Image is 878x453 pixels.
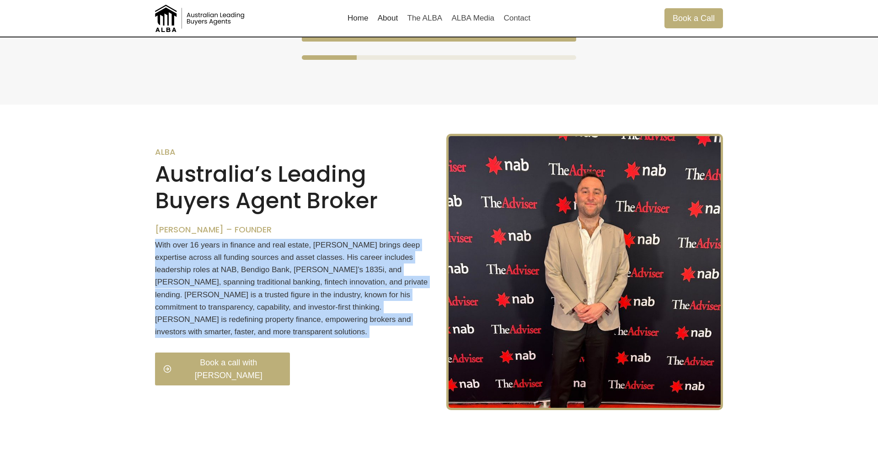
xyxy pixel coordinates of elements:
img: Australian Leading Buyers Agents [155,5,246,32]
h6: [PERSON_NAME] – Founder [155,225,432,235]
a: Home [343,7,373,29]
h2: Australia’s Leading Buyers Agent Broker [155,161,432,214]
span: Book a call with [PERSON_NAME] [176,356,282,383]
a: ALBA Media [447,7,499,29]
a: About [373,7,403,29]
a: Book a call with [PERSON_NAME] [155,353,290,385]
a: The ALBA [402,7,447,29]
h6: ALBA [155,147,432,157]
p: With over 16 years in finance and real estate, [PERSON_NAME] brings deep expertise across all fun... [155,239,432,338]
a: Book a Call [664,8,723,28]
nav: Primary Navigation [343,7,535,29]
a: Contact [499,7,535,29]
